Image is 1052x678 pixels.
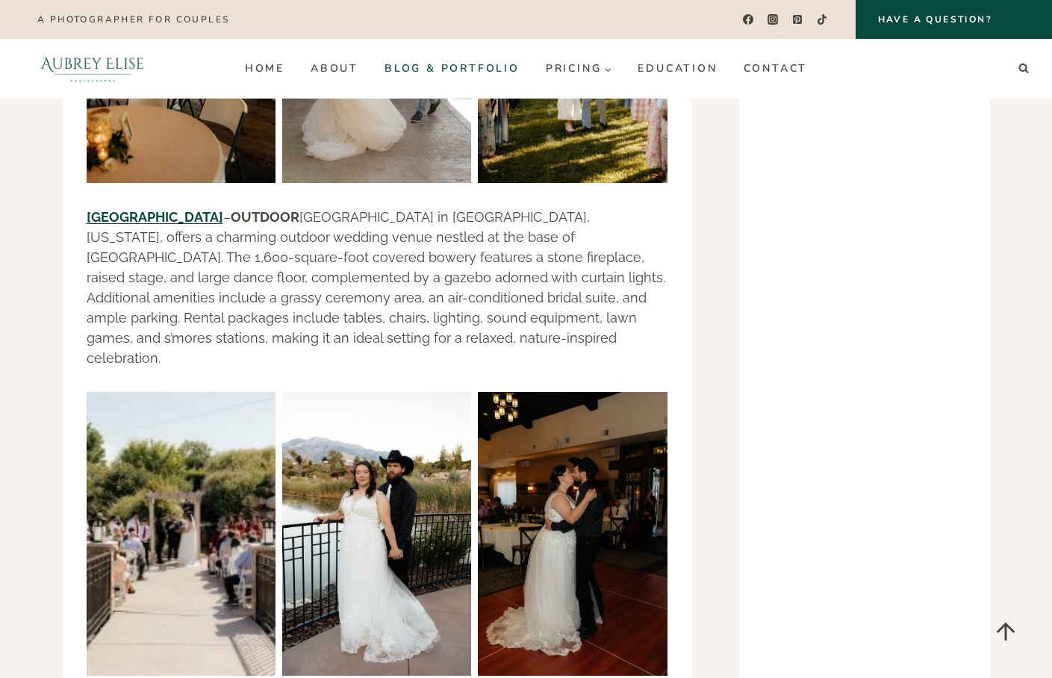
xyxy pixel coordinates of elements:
a: About [297,57,371,81]
a: Home [231,57,297,81]
button: Child menu of Pricing [532,57,625,81]
nav: Primary [231,57,820,81]
a: TikTok [812,9,833,31]
img: bride and groom in front of a koi pond [282,392,471,676]
a: Education [625,57,730,81]
button: View Search Form [1013,58,1034,79]
img: Aubrey Elise Photography [18,39,167,99]
img: wedding ceremony at Jeremiah's Lodge and Garden [87,392,276,676]
a: Pinterest [787,9,809,31]
a: Contact [730,57,821,81]
p: A photographer for couples [37,14,229,25]
img: bride and groom's first dance [478,392,667,676]
a: Scroll to top [981,607,1030,656]
a: Instagram [762,9,784,31]
p: – [GEOGRAPHIC_DATA] in [GEOGRAPHIC_DATA], [US_STATE], offers a charming outdoor wedding venue nes... [87,207,667,368]
a: Blog & Portfolio [371,57,532,81]
a: Facebook [737,9,759,31]
a: [GEOGRAPHIC_DATA] [87,209,223,225]
strong: OUTDOOR [231,209,299,225]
